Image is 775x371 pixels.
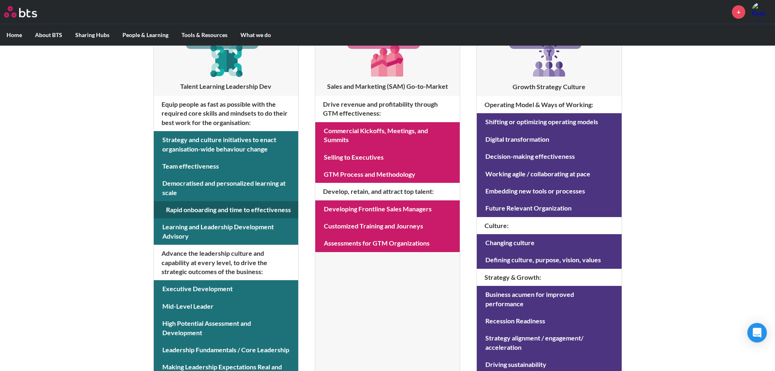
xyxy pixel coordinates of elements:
h4: Strategy & Growth : [477,269,621,286]
h4: Drive revenue and profitability through GTM effectiveness : [315,96,460,122]
h3: Talent Learning Leadership Dev [154,82,298,91]
h4: Culture : [477,217,621,234]
a: + [732,5,745,19]
a: Go home [4,6,52,18]
a: Profile [751,2,771,22]
img: [object Object] [530,41,569,80]
img: Ryan Stiles [751,2,771,22]
img: BTS Logo [4,6,37,18]
label: What we do [234,24,277,46]
h4: Equip people as fast as possible with the required core skills and mindsets to do their best work... [154,96,298,131]
img: [object Object] [368,41,407,79]
h4: Operating Model & Ways of Working : [477,96,621,113]
h3: Sales and Marketing (SAM) Go-to-Market [315,82,460,91]
label: About BTS [28,24,69,46]
h3: Growth Strategy Culture [477,82,621,91]
label: Sharing Hubs [69,24,116,46]
img: [object Object] [207,41,245,79]
label: People & Learning [116,24,175,46]
div: Open Intercom Messenger [747,323,767,342]
h4: Develop, retain, and attract top talent : [315,183,460,200]
h4: Advance the leadership culture and capability at every level, to drive the strategic outcomes of ... [154,245,298,280]
label: Tools & Resources [175,24,234,46]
